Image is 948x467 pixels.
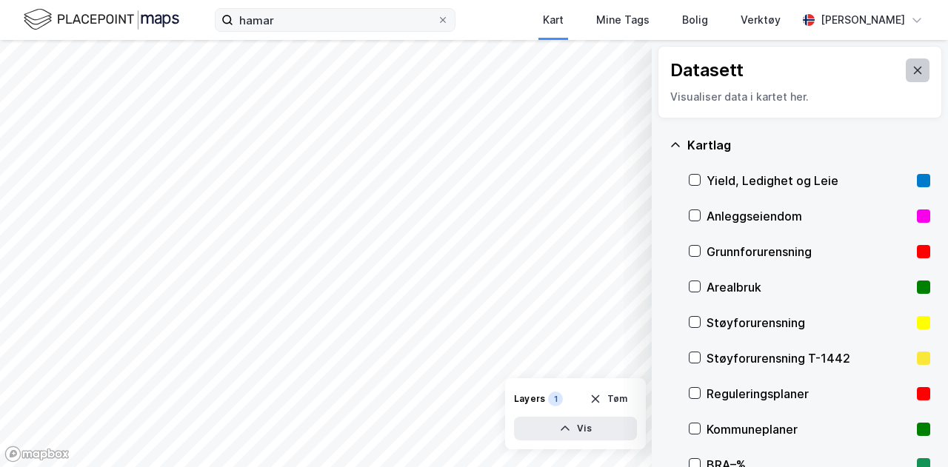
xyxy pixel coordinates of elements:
a: Mapbox homepage [4,446,70,463]
div: Kartlag [687,136,930,154]
div: [PERSON_NAME] [821,11,905,29]
div: Grunnforurensning [707,243,911,261]
div: 1 [548,392,563,406]
div: Layers [514,393,545,405]
div: Kommuneplaner [707,420,911,438]
div: Støyforurensning [707,314,911,332]
div: Anleggseiendom [707,207,911,225]
div: Reguleringsplaner [707,385,911,403]
div: Yield, Ledighet og Leie [707,172,911,189]
div: Kontrollprogram for chat [874,396,948,467]
div: Datasett [670,58,744,82]
button: Vis [514,417,637,440]
div: Arealbruk [707,278,911,296]
div: Bolig [682,11,708,29]
div: Verktøy [741,11,781,29]
div: Visualiser data i kartet her. [670,88,929,106]
div: Kart [543,11,564,29]
div: Støyforurensning T-1442 [707,349,911,367]
img: logo.f888ab2527a4732fd821a326f86c7f29.svg [24,7,179,33]
iframe: Chat Widget [874,396,948,467]
div: Mine Tags [596,11,650,29]
input: Søk på adresse, matrikkel, gårdeiere, leietakere eller personer [233,9,437,31]
button: Tøm [580,387,637,411]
